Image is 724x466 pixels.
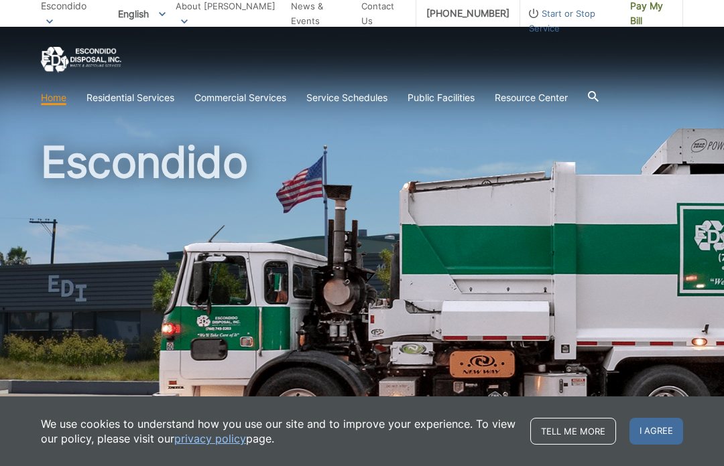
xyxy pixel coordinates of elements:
a: Residential Services [86,90,174,105]
p: We use cookies to understand how you use our site and to improve your experience. To view our pol... [41,416,517,446]
h1: Escondido [41,141,683,435]
a: Service Schedules [306,90,387,105]
a: Resource Center [495,90,568,105]
a: Tell me more [530,418,616,445]
span: English [108,3,176,25]
a: Public Facilities [408,90,475,105]
a: Commercial Services [194,90,286,105]
span: I agree [629,418,683,445]
a: EDCD logo. Return to the homepage. [41,47,121,73]
a: privacy policy [174,431,246,446]
a: Home [41,90,66,105]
